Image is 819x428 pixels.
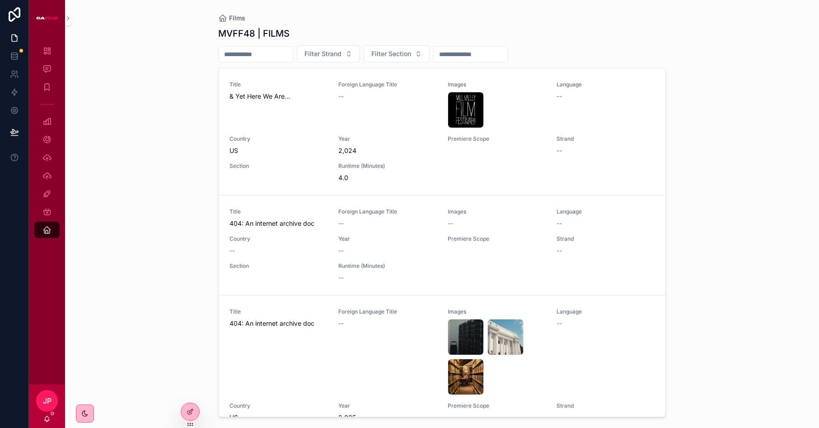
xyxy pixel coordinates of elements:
[557,219,562,228] span: --
[229,219,328,228] span: 404: An internet archive doc
[338,219,344,228] span: --
[557,81,655,88] span: Language
[338,262,436,270] span: Runtime (Minutes)
[364,45,430,62] button: Select Button
[557,308,655,315] span: Language
[229,208,328,215] span: Title
[229,92,328,101] span: & Yet Here We Are…
[229,14,245,23] span: Films
[557,246,562,255] span: --
[557,413,562,422] span: --
[29,36,65,250] div: scrollable content
[557,235,655,243] span: Strand
[229,402,328,409] span: Country
[448,308,546,315] span: Images
[338,402,436,409] span: Year
[229,319,328,328] span: 404: An internet archive doc
[297,45,360,62] button: Select Button
[229,81,328,88] span: Title
[448,219,453,228] span: --
[338,162,436,170] span: Runtime (Minutes)
[338,135,436,143] span: Year
[557,208,655,215] span: Language
[229,413,328,422] span: US
[338,319,344,328] span: --
[371,49,411,58] span: Filter Section
[229,262,328,270] span: Section
[229,135,328,143] span: Country
[219,195,665,295] a: Title404: An internet archive docForeign Language Title--Images--Language--Country--Year--Premier...
[557,402,655,409] span: Strand
[448,235,546,243] span: Premiere Scope
[338,208,436,215] span: Foreign Language Title
[448,402,546,409] span: Premiere Scope
[43,395,51,406] span: JP
[448,208,546,215] span: Images
[338,273,344,282] span: --
[338,413,436,422] span: 2,025
[218,14,245,23] a: Films
[338,92,344,101] span: --
[229,308,328,315] span: Title
[36,11,58,25] img: App logo
[229,246,235,255] span: --
[219,68,665,195] a: Title& Yet Here We Are…Foreign Language Title--ImagesLanguage--CountryUSYear2,024Premiere ScopeSt...
[229,162,328,170] span: Section
[218,27,290,40] h1: MVFF48 | FILMS
[229,235,328,243] span: Country
[557,146,562,155] span: --
[557,92,562,101] span: --
[304,49,342,58] span: Filter Strand
[338,235,436,243] span: Year
[448,81,546,88] span: Images
[338,173,436,182] span: 4.0
[229,146,328,155] span: US
[338,146,436,155] span: 2,024
[338,246,344,255] span: --
[338,308,436,315] span: Foreign Language Title
[338,81,436,88] span: Foreign Language Title
[557,319,562,328] span: --
[557,135,655,143] span: Strand
[448,135,546,143] span: Premiere Scope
